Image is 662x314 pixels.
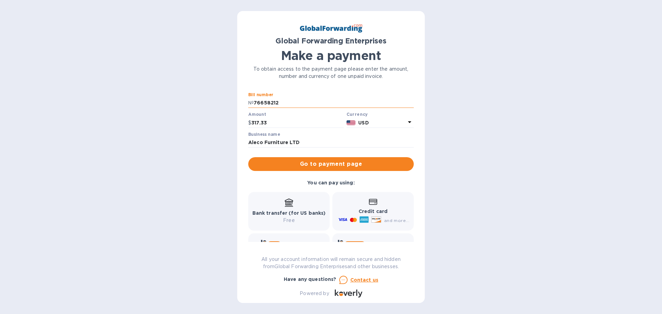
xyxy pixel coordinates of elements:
[307,180,354,185] b: You can pay using:
[359,209,388,214] b: Credit card
[284,276,337,282] b: Have any questions?
[254,160,408,168] span: Go to payment page
[248,256,414,270] p: All your account information will remain secure and hidden from Global Forwarding Enterprises and...
[248,119,251,126] p: $
[347,120,356,125] img: USD
[248,48,414,63] h1: Make a payment
[347,112,368,117] b: Currency
[300,290,329,297] p: Powered by
[248,132,280,136] label: Business name
[248,93,273,97] label: Bill number
[251,118,344,128] input: 0.00
[248,65,414,80] p: To obtain access to the payment page please enter the amount, number and currency of one unpaid i...
[275,37,387,45] b: Global Forwarding Enterprises
[252,217,326,224] p: Free
[254,98,414,108] input: Enter bill number
[252,210,326,216] b: Bank transfer (for US banks)
[384,218,409,223] span: and more...
[350,277,379,283] u: Contact us
[358,120,369,125] b: USD
[248,113,266,117] label: Amount
[248,138,414,148] input: Enter business name
[248,157,414,171] button: Go to payment page
[248,99,254,107] p: №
